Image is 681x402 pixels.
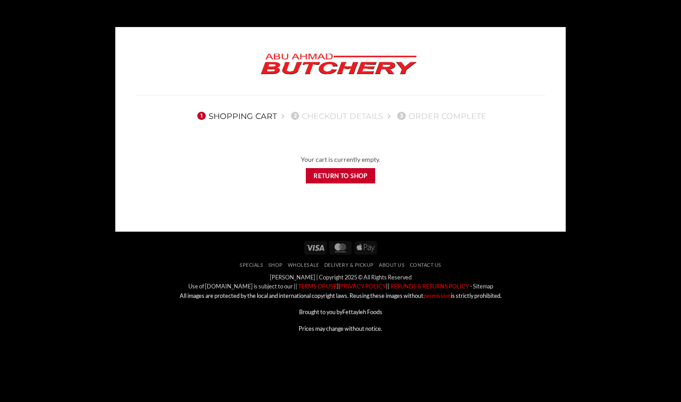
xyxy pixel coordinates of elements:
[423,292,451,299] a: permission
[324,262,374,268] a: Delivery & Pickup
[122,273,559,333] div: [PERSON_NAME] | Copyright 2025 © All Rights Reserved Use of [DOMAIN_NAME] is subject to our || || ||
[291,112,299,120] span: 2
[288,111,384,121] a: 2Checkout details
[136,155,545,165] div: Your cart is currently empty.
[240,262,263,268] a: Specials
[136,104,545,128] nav: Checkout steps
[297,283,336,290] a: TERMS OF USE
[410,262,441,268] a: Contact Us
[288,262,319,268] a: Wholesale
[306,168,376,184] a: Return to shop
[122,324,559,333] p: Prices may change without notice.
[342,308,382,315] a: Fettayleh Foods
[253,47,424,82] img: Abu Ahmad Butchery
[390,283,469,290] a: REFUNDS & RETURNS POLICY
[303,240,378,255] div: Payment icons
[195,111,277,121] a: 1Shopping Cart
[197,112,205,120] span: 1
[268,262,283,268] a: SHOP
[122,291,559,300] p: All images are protected by the local and international copyright laws. Reusing these images with...
[298,283,336,290] font: TERMS OF USE
[473,283,493,290] a: Sitemap
[470,283,472,290] a: -
[379,262,404,268] a: About Us
[340,283,386,290] a: PRIVACY POLICY
[122,307,559,316] p: Brought to you by
[390,283,469,290] font: REFUNDS & RETURNS POLICY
